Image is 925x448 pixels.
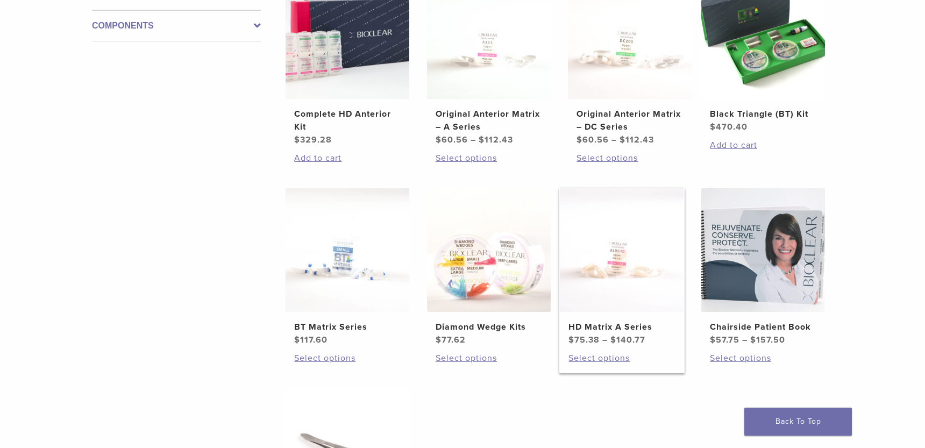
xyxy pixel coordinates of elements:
span: $ [577,134,582,145]
bdi: 60.56 [577,134,609,145]
span: $ [750,335,756,345]
bdi: 75.38 [568,335,600,345]
a: Select options for “Original Anterior Matrix - DC Series” [577,152,683,165]
a: Add to cart: “Black Triangle (BT) Kit” [710,139,816,152]
bdi: 112.43 [479,134,513,145]
span: $ [620,134,625,145]
span: $ [710,335,716,345]
bdi: 117.60 [294,335,328,345]
span: $ [568,335,574,345]
span: $ [436,134,442,145]
a: BT Matrix SeriesBT Matrix Series $117.60 [285,188,410,346]
a: Back To Top [744,408,852,436]
a: Chairside Patient BookChairside Patient Book [701,188,826,346]
span: – [471,134,476,145]
h2: Chairside Patient Book [710,321,816,333]
span: – [602,335,608,345]
img: Chairside Patient Book [701,188,825,312]
a: Diamond Wedge KitsDiamond Wedge Kits $77.62 [426,188,552,346]
h2: Complete HD Anterior Kit [294,108,401,133]
a: Add to cart: “Complete HD Anterior Kit” [294,152,401,165]
a: Select options for “Diamond Wedge Kits” [436,352,542,365]
h2: BT Matrix Series [294,321,401,333]
h2: HD Matrix A Series [568,321,675,333]
bdi: 470.40 [710,122,748,132]
span: $ [436,335,442,345]
bdi: 329.28 [294,134,332,145]
bdi: 157.50 [750,335,785,345]
span: – [742,335,748,345]
img: HD Matrix A Series [560,188,684,312]
span: $ [610,335,616,345]
span: $ [710,122,716,132]
a: HD Matrix A SeriesHD Matrix A Series [559,188,685,346]
bdi: 57.75 [710,335,739,345]
h2: Diamond Wedge Kits [436,321,542,333]
bdi: 77.62 [436,335,466,345]
h2: Original Anterior Matrix – DC Series [577,108,683,133]
img: BT Matrix Series [286,188,409,312]
span: $ [294,134,300,145]
span: $ [479,134,485,145]
label: Components [92,19,261,32]
a: Select options for “Chairside Patient Book” [710,352,816,365]
bdi: 112.43 [620,134,654,145]
h2: Black Triangle (BT) Kit [710,108,816,120]
a: Select options for “BT Matrix Series” [294,352,401,365]
bdi: 140.77 [610,335,645,345]
a: Select options for “Original Anterior Matrix - A Series” [436,152,542,165]
bdi: 60.56 [436,134,468,145]
img: Diamond Wedge Kits [427,188,551,312]
a: Select options for “HD Matrix A Series” [568,352,675,365]
h2: Original Anterior Matrix – A Series [436,108,542,133]
span: – [611,134,617,145]
span: $ [294,335,300,345]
